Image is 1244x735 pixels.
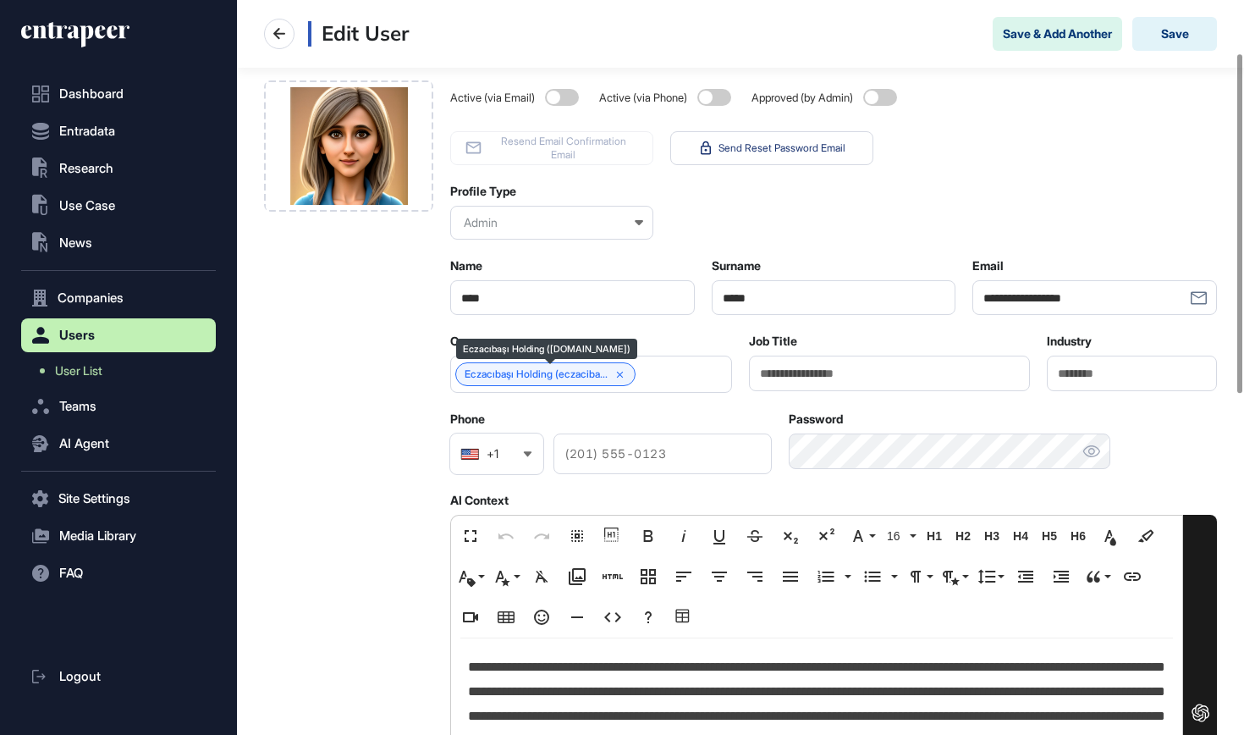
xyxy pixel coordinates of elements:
button: Quote [1081,560,1113,594]
span: Media Library [59,529,136,543]
button: Ordered List [810,560,842,594]
h3: Edit User [308,21,409,47]
button: FAQ [21,556,216,590]
a: Logout [21,660,216,694]
label: Phone [450,412,485,426]
button: Subscript [774,519,806,553]
button: Align Left [668,560,700,594]
button: H2 [950,519,976,553]
button: Align Center [703,560,735,594]
span: Site Settings [58,492,130,506]
label: Company [450,334,503,348]
button: Code View [597,600,629,634]
button: Responsive Layout [632,560,664,594]
button: Insert Horizontal Line [561,600,593,634]
button: 16 [881,519,918,553]
span: Dashboard [59,87,124,101]
span: Research [59,162,113,175]
button: Add HTML [597,560,629,594]
span: News [59,236,92,250]
button: Inline Style [490,560,522,594]
span: Active (via Phone) [599,91,691,104]
span: Approved (by Admin) [751,91,856,104]
button: Paragraph Style [939,560,971,594]
button: Companies [21,281,216,315]
label: Job Title [749,334,797,348]
button: Insert Video [454,600,487,634]
button: Media Library [561,560,593,594]
button: Italic (⌘I) [668,519,700,553]
span: Entradata [59,124,115,138]
button: Teams [21,390,216,423]
button: Media Library [21,519,216,553]
span: FAQ [59,566,83,580]
button: Undo (⌘Z) [490,519,522,553]
label: AI Context [450,494,509,507]
span: Companies [58,291,124,305]
span: H4 [1008,529,1033,544]
label: Profile Type [450,185,516,198]
button: AI Agent [21,427,216,461]
a: Eczacıbaşı Holding (eczaciba... [465,368,608,380]
button: Use Case [21,189,216,223]
button: Save & Add Another [993,17,1122,51]
button: Unordered List [886,560,900,594]
button: Strikethrough (⌘S) [739,519,771,553]
span: Users [59,329,95,342]
label: Surname [712,259,761,273]
button: H5 [1037,519,1062,553]
span: 16 [883,529,909,544]
span: H3 [979,529,1005,544]
button: Line Height [974,560,1006,594]
span: Use Case [59,199,115,213]
button: Unordered List [856,560,889,594]
label: Email [972,259,1004,273]
img: United States [460,448,480,460]
span: User List [55,364,102,378]
button: Increase Indent (⌘]) [1045,560,1077,594]
button: Fullscreen [454,519,487,553]
span: H5 [1037,529,1062,544]
a: User List [30,356,216,386]
button: Users [21,318,216,352]
div: +1 [487,448,498,460]
button: Insert Table [490,600,522,634]
span: H1 [922,529,947,544]
button: Text Color [1094,519,1126,553]
span: Logout [59,670,101,683]
a: Dashboard [21,77,216,111]
button: Send Reset Password Email [670,131,873,165]
button: Font Family [845,519,878,553]
div: Profile Image [264,80,433,212]
button: Decrease Indent (⌘[) [1010,560,1042,594]
button: Align Right [739,560,771,594]
button: H6 [1065,519,1091,553]
button: Paragraph Format [903,560,935,594]
button: Underline (⌘U) [703,519,735,553]
span: H2 [950,529,976,544]
span: H6 [1065,529,1091,544]
span: AI Agent [59,437,109,450]
label: Name [450,259,482,273]
span: Active (via Email) [450,91,538,104]
button: Save [1132,17,1217,51]
span: Teams [59,400,96,413]
button: Superscript [810,519,842,553]
button: H4 [1008,519,1033,553]
button: Redo (⌘⇧Z) [526,519,558,553]
div: Eczacıbaşı Holding ([DOMAIN_NAME]) [463,344,630,354]
button: Entradata [21,114,216,148]
button: Help (⌘/) [632,600,664,634]
button: Background Color [1130,519,1162,553]
button: Table Builder [668,600,700,634]
label: Industry [1047,334,1092,348]
button: Select All [561,519,593,553]
button: Research [21,152,216,185]
button: Show blocks [597,519,629,553]
button: H1 [922,519,947,553]
button: Inline Class [454,560,487,594]
button: Bold (⌘B) [632,519,664,553]
label: Password [789,412,843,426]
button: Insert Link (⌘K) [1116,560,1148,594]
button: Align Justify [774,560,806,594]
